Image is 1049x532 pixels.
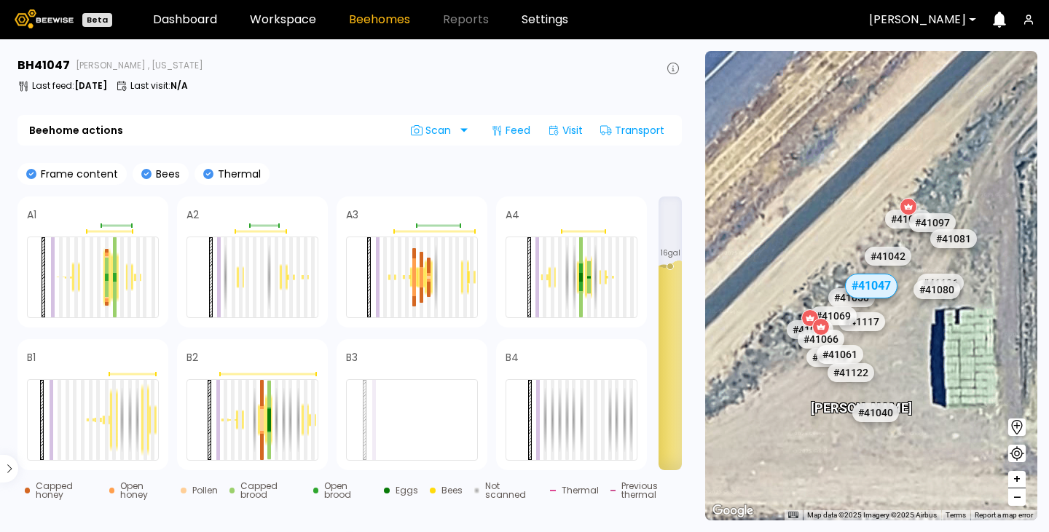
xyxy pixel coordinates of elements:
[250,14,316,25] a: Workspace
[82,13,112,27] div: Beta
[845,273,897,298] div: # 41047
[17,60,70,71] h3: BH 41047
[807,511,937,519] span: Map data ©2025 Imagery ©2025 Airbus
[811,384,912,415] div: [PERSON_NAME]
[15,9,74,28] img: Beewise logo
[411,124,456,136] span: Scan
[909,213,956,231] div: # 41097
[506,210,519,220] h4: A4
[914,280,960,299] div: # 41080
[1013,470,1021,488] span: +
[917,274,964,293] div: # 41126
[946,511,966,519] a: Terms (opens in new tab)
[32,82,107,90] p: Last feed :
[661,250,680,257] span: 16 gal
[1013,488,1021,507] span: –
[788,510,798,520] button: Keyboard shortcuts
[885,209,932,228] div: # 41049
[709,501,757,520] a: Open this area in Google Maps (opens a new window)
[27,210,36,220] h4: A1
[1008,488,1026,506] button: –
[36,169,118,179] p: Frame content
[787,320,833,339] div: # 41046
[153,14,217,25] a: Dashboard
[828,288,875,307] div: # 41050
[542,119,589,142] div: Visit
[27,352,36,362] h4: B1
[485,482,538,499] div: Not scanned
[621,482,689,499] div: Previous thermal
[192,486,218,495] div: Pollen
[828,362,874,381] div: # 41122
[76,61,203,70] span: [PERSON_NAME] , [US_STATE]
[594,119,670,142] div: Transport
[506,352,519,362] h4: B4
[74,79,107,92] b: [DATE]
[522,14,568,25] a: Settings
[346,352,358,362] h4: B3
[120,482,169,499] div: Open honey
[709,501,757,520] img: Google
[975,511,1033,519] a: Report a map error
[130,82,188,90] p: Last visit :
[1008,471,1026,488] button: +
[349,14,410,25] a: Beehomes
[186,352,198,362] h4: B2
[36,482,97,499] div: Capped honey
[441,486,463,495] div: Bees
[852,403,899,422] div: # 41040
[186,210,199,220] h4: A2
[213,169,261,179] p: Thermal
[806,347,853,366] div: # 41113
[324,482,372,499] div: Open brood
[930,229,977,248] div: # 41081
[29,125,123,135] b: Beehome actions
[152,169,180,179] p: Bees
[170,79,188,92] b: N/A
[240,482,302,499] div: Capped brood
[810,306,857,325] div: # 41069
[443,14,489,25] span: Reports
[798,329,844,348] div: # 41066
[865,247,911,266] div: # 41042
[562,486,599,495] div: Thermal
[396,486,418,495] div: Eggs
[817,345,863,364] div: # 41061
[838,311,885,330] div: # 41117
[485,119,536,142] div: Feed
[346,210,358,220] h4: A3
